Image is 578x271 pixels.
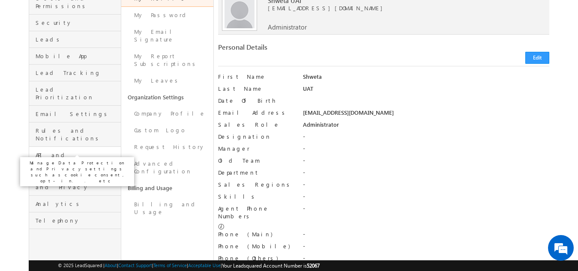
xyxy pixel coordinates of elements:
[268,23,307,31] span: Administrator
[188,262,221,268] a: Acceptable Use
[121,89,213,105] a: Organization Settings
[303,133,549,145] div: -
[36,200,119,208] span: Analytics
[36,36,119,43] span: Leads
[36,69,119,77] span: Lead Tracking
[29,81,121,106] a: Lead Prioritization
[36,86,119,101] span: Lead Prioritization
[268,4,533,12] span: [EMAIL_ADDRESS][DOMAIN_NAME]
[36,52,119,60] span: Mobile App
[525,52,549,64] button: Edit
[121,196,213,220] a: Billing and Usage
[218,230,294,238] label: Phone (Main)
[36,151,119,167] span: API and Webhooks
[36,127,119,142] span: Rules and Notifications
[303,85,549,97] div: UAT
[218,97,294,104] label: Date Of Birth
[121,180,213,196] a: Billing and Usage
[218,121,294,128] label: Sales Role
[218,169,294,176] label: Department
[303,193,549,205] div: -
[29,65,121,81] a: Lead Tracking
[118,262,152,268] a: Contact Support
[36,19,119,27] span: Security
[303,205,549,217] div: -
[303,157,549,169] div: -
[218,157,294,164] label: Old Team
[307,262,320,269] span: 52067
[303,181,549,193] div: -
[303,73,549,85] div: Shweta
[121,105,213,122] a: Company Profile
[218,193,294,200] label: Skills
[29,196,121,212] a: Analytics
[303,109,549,121] div: [EMAIL_ADDRESS][DOMAIN_NAME]
[121,24,213,48] a: My Email Signature
[303,121,549,133] div: Administrator
[303,254,549,266] div: -
[218,109,294,116] label: Email Address
[29,31,121,48] a: Leads
[121,155,213,180] a: Advanced Configuration
[24,160,131,184] p: Manage Data Protection and Privacy settings such as cookie consent, opt-in.. etc
[153,262,187,268] a: Terms of Service
[105,262,117,268] a: About
[121,72,213,89] a: My Leaves
[29,15,121,31] a: Security
[218,73,294,80] label: First Name
[36,217,119,224] span: Telephony
[303,145,549,157] div: -
[218,85,294,92] label: Last Name
[121,7,213,24] a: My Password
[303,169,549,181] div: -
[218,145,294,152] label: Manager
[218,43,379,55] div: Personal Details
[58,262,320,270] span: © 2025 LeadSquared | | | | |
[218,133,294,140] label: Designation
[29,122,121,147] a: Rules and Notifications
[218,205,294,220] label: Agent Phone Numbers
[121,122,213,139] a: Custom Logo
[29,212,121,229] a: Telephony
[29,106,121,122] a: Email Settings
[121,48,213,72] a: My Report Subscriptions
[29,147,121,171] a: API and Webhooks
[303,242,549,254] div: -
[29,48,121,65] a: Mobile App
[218,242,290,250] label: Phone (Mobile)
[222,262,320,269] span: Your Leadsquared Account Number is
[121,139,213,155] a: Request History
[36,110,119,118] span: Email Settings
[218,181,294,188] label: Sales Regions
[303,230,549,242] div: -
[218,254,294,262] label: Phone (Others)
